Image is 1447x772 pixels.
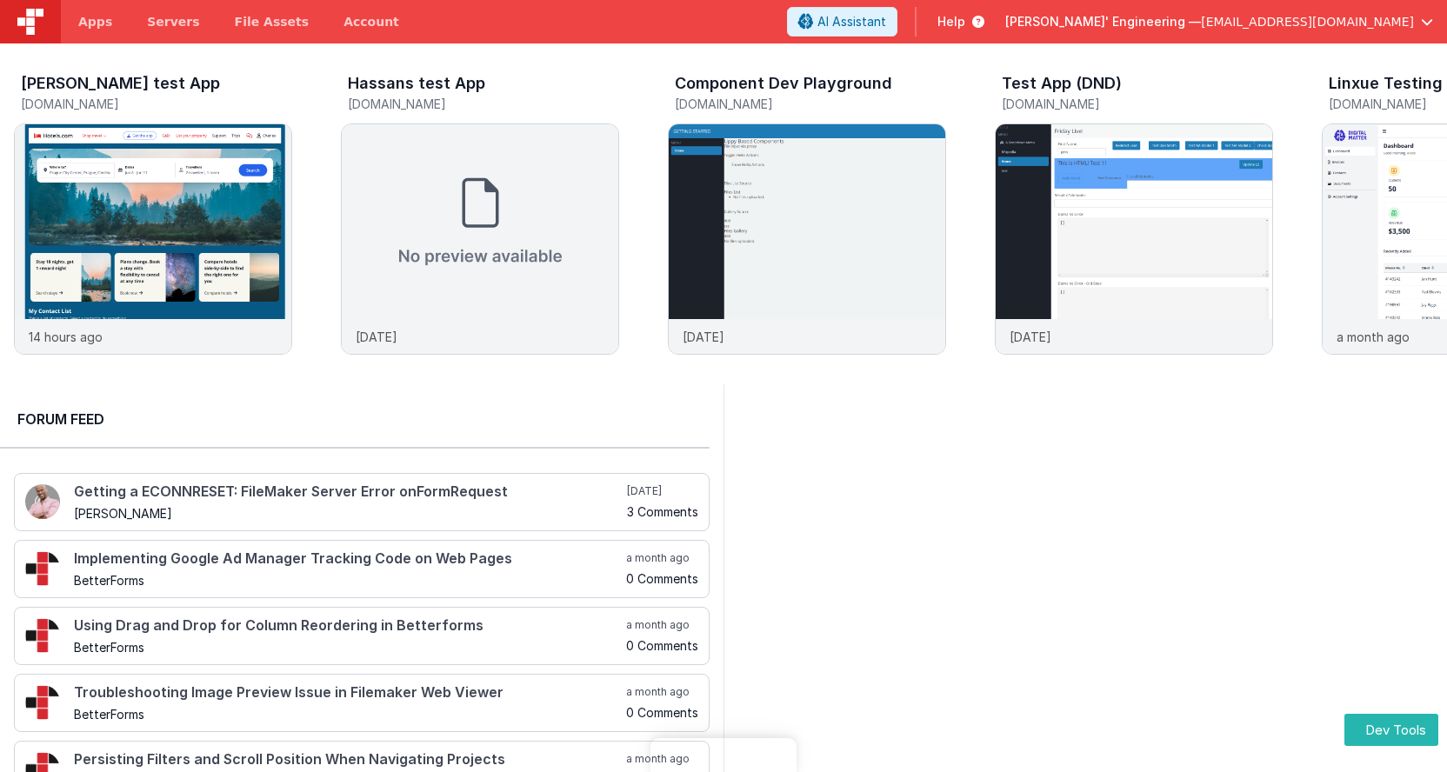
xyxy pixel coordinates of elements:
[1005,13,1201,30] span: [PERSON_NAME]' Engineering —
[627,505,698,518] h5: 3 Comments
[14,674,710,732] a: Troubleshooting Image Preview Issue in Filemaker Web Viewer BetterForms a month ago 0 Comments
[25,618,60,653] img: 295_2.png
[74,574,623,587] h5: BetterForms
[74,708,623,721] h5: BetterForms
[1002,75,1122,92] h3: Test App (DND)
[356,328,397,346] p: [DATE]
[627,484,698,498] h5: [DATE]
[626,551,698,565] h5: a month ago
[1201,13,1414,30] span: [EMAIL_ADDRESS][DOMAIN_NAME]
[626,706,698,719] h5: 0 Comments
[14,540,710,598] a: Implementing Google Ad Manager Tracking Code on Web Pages BetterForms a month ago 0 Comments
[937,13,965,30] span: Help
[626,572,698,585] h5: 0 Comments
[1002,97,1273,110] h5: [DOMAIN_NAME]
[626,618,698,632] h5: a month ago
[348,75,485,92] h3: Hassans test App
[21,97,292,110] h5: [DOMAIN_NAME]
[675,97,946,110] h5: [DOMAIN_NAME]
[74,551,623,567] h4: Implementing Google Ad Manager Tracking Code on Web Pages
[1344,714,1438,746] button: Dev Tools
[683,328,724,346] p: [DATE]
[817,13,886,30] span: AI Assistant
[626,685,698,699] h5: a month ago
[235,13,310,30] span: File Assets
[25,685,60,720] img: 295_2.png
[74,752,623,768] h4: Persisting Filters and Scroll Position When Navigating Projects
[675,75,892,92] h3: Component Dev Playground
[74,618,623,634] h4: Using Drag and Drop for Column Reordering in Betterforms
[626,752,698,766] h5: a month ago
[14,607,710,665] a: Using Drag and Drop for Column Reordering in Betterforms BetterForms a month ago 0 Comments
[787,7,897,37] button: AI Assistant
[74,641,623,654] h5: BetterForms
[74,507,623,520] h5: [PERSON_NAME]
[1010,328,1051,346] p: [DATE]
[25,551,60,586] img: 295_2.png
[74,685,623,701] h4: Troubleshooting Image Preview Issue in Filemaker Web Viewer
[147,13,199,30] span: Servers
[626,639,698,652] h5: 0 Comments
[78,13,112,30] span: Apps
[14,473,710,531] a: Getting a ECONNRESET: FileMaker Server Error onFormRequest [PERSON_NAME] [DATE] 3 Comments
[1337,328,1410,346] p: a month ago
[17,409,692,429] h2: Forum Feed
[21,75,220,92] h3: [PERSON_NAME] test App
[348,97,619,110] h5: [DOMAIN_NAME]
[1005,13,1433,30] button: [PERSON_NAME]' Engineering — [EMAIL_ADDRESS][DOMAIN_NAME]
[74,484,623,500] h4: Getting a ECONNRESET: FileMaker Server Error onFormRequest
[25,484,60,519] img: 411_2.png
